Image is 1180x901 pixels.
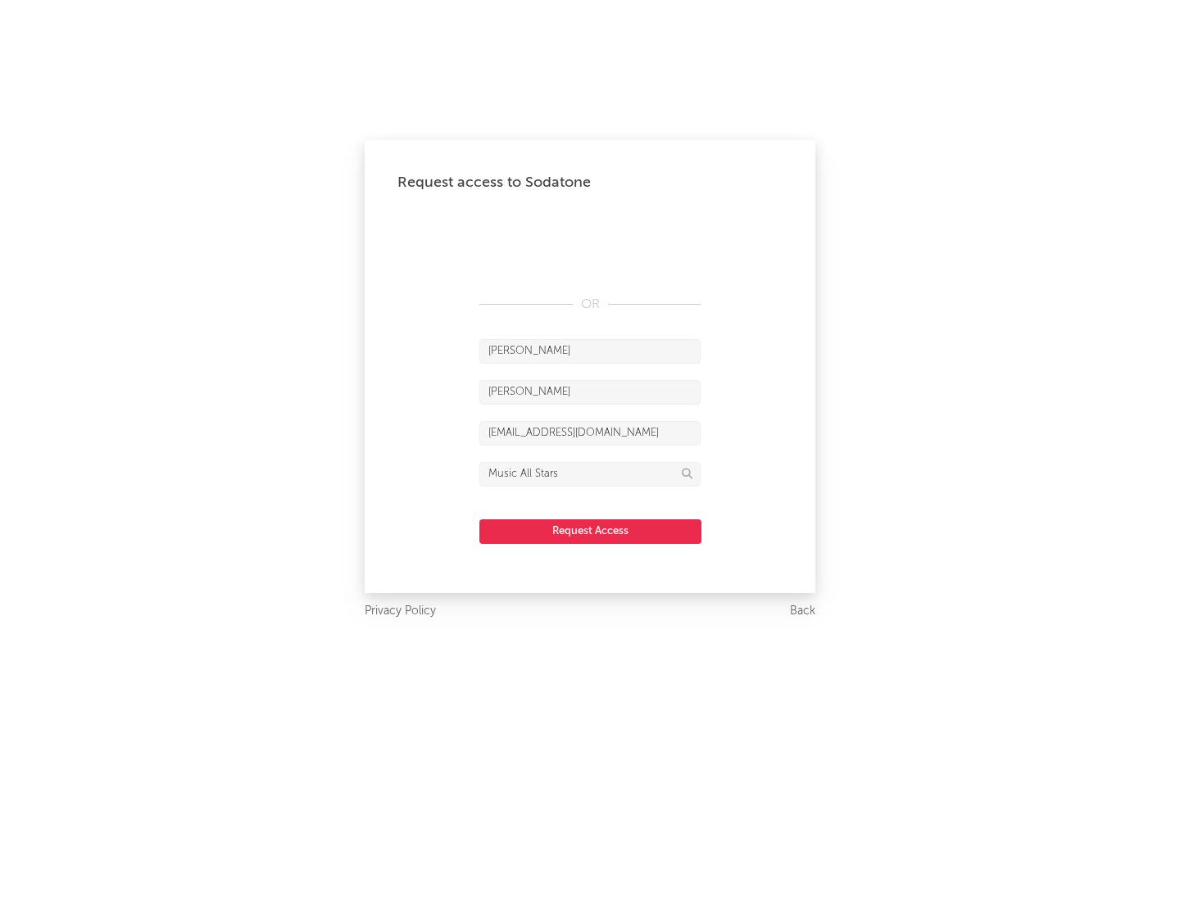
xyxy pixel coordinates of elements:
input: First Name [479,339,701,364]
div: OR [479,295,701,315]
button: Request Access [479,519,701,544]
a: Privacy Policy [365,601,436,622]
input: Last Name [479,380,701,405]
div: Request access to Sodatone [397,173,783,192]
input: Division [479,462,701,487]
input: Email [479,421,701,446]
a: Back [790,601,815,622]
